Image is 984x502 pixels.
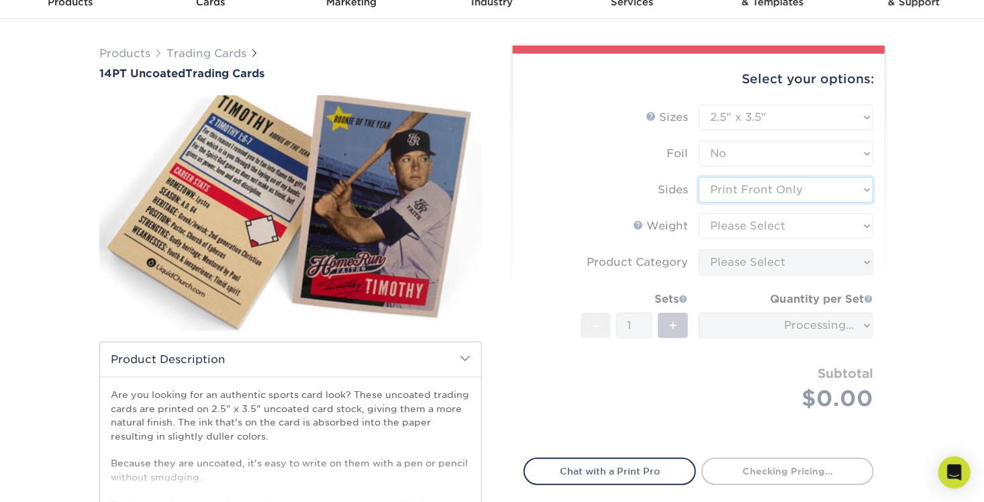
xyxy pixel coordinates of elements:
a: Checking Pricing... [701,458,874,485]
a: Products [99,47,150,60]
div: Open Intercom Messenger [938,456,971,489]
a: 14PT UncoatedTrading Cards [99,67,482,80]
span: 14PT Uncoated [99,67,185,80]
img: 14PT Uncoated 01 [99,81,482,346]
a: Trading Cards [166,47,246,60]
h2: Product Description [100,342,481,376]
a: Chat with a Print Pro [524,458,696,485]
h1: Trading Cards [99,67,482,80]
div: Select your options: [524,54,874,105]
